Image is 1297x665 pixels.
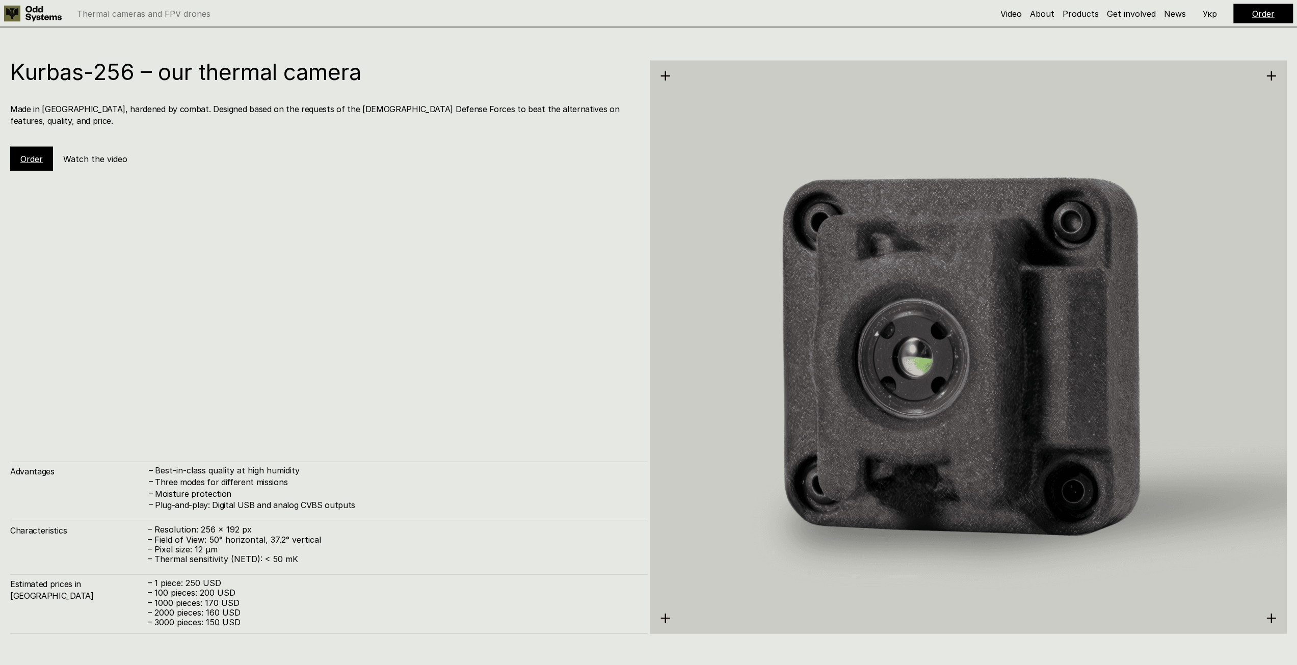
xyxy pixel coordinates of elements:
[155,476,638,488] h4: Three modes for different missions
[148,608,638,618] p: – 2000 pieces: 160 USD
[1107,9,1156,19] a: Get involved
[63,153,127,165] h5: Watch the video
[148,535,638,545] p: – Field of View: 50° horizontal, 37.2° vertical
[10,103,638,126] h4: Made in [GEOGRAPHIC_DATA], hardened by combat. Designed based on the requests of the [DEMOGRAPHIC...
[148,554,638,564] p: – Thermal sensitivity (NETD): < 50 mK
[155,488,638,499] h4: Moisture protection
[10,525,148,536] h4: Characteristics
[1030,9,1054,19] a: About
[148,578,638,588] p: – 1 piece: 250 USD
[10,578,148,601] h4: Estimated prices in [GEOGRAPHIC_DATA]
[149,476,153,487] h4: –
[10,466,148,477] h4: Advantages
[77,10,210,18] p: Thermal cameras and FPV drones
[20,154,43,164] a: Order
[1164,9,1186,19] a: News
[148,598,638,608] p: – 1000 pieces: 170 USD
[148,618,638,627] p: – 3000 pieces: 150 USD
[148,525,638,535] p: – Resolution: 256 x 192 px
[148,588,638,598] p: – 100 pieces: 200 USD
[149,465,153,476] h4: –
[148,545,638,554] p: – Pixel size: 12 µm
[1252,9,1275,19] a: Order
[149,487,153,498] h4: –
[155,499,638,511] h4: Plug-and-play: Digital USB and analog CVBS outputs
[10,61,638,83] h1: Kurbas-256 – our thermal camera
[1203,10,1217,18] p: Укр
[1000,9,1022,19] a: Video
[1063,9,1099,19] a: Products
[155,466,638,475] p: Best-in-class quality at high humidity
[149,499,153,510] h4: –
